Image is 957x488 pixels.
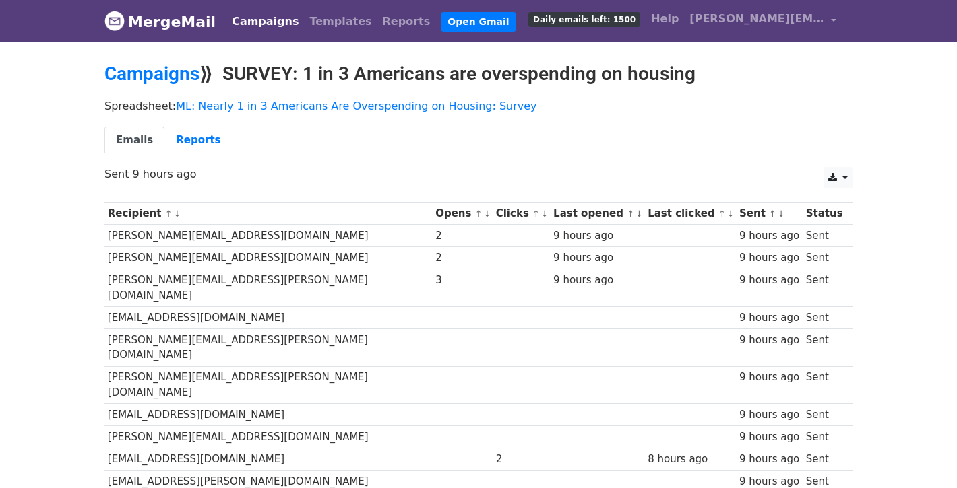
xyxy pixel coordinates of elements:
p: Spreadsheet: [104,99,853,113]
a: Campaigns [104,63,199,85]
div: 9 hours ago [739,250,799,266]
a: MergeMail [104,7,216,36]
a: ↓ [778,209,785,219]
h2: ⟫ SURVEY: 1 in 3 Americans are overspending on housing [104,63,853,85]
td: [PERSON_NAME][EMAIL_ADDRESS][PERSON_NAME][DOMAIN_NAME] [104,269,432,307]
div: 9 hours ago [739,333,799,348]
a: ↑ [475,209,483,219]
a: ↑ [165,209,173,219]
span: Daily emails left: 1500 [528,12,640,27]
a: ↓ [173,209,181,219]
th: Sent [736,203,803,225]
div: 8 hours ago [648,452,733,467]
td: Sent [803,247,846,269]
div: 9 hours ago [739,452,799,467]
td: [PERSON_NAME][EMAIL_ADDRESS][DOMAIN_NAME] [104,225,432,247]
img: MergeMail logo [104,11,125,31]
a: Templates [304,8,377,35]
a: Help [646,5,684,32]
td: Sent [803,306,846,328]
div: 9 hours ago [553,250,641,266]
div: 9 hours ago [739,310,799,326]
div: 2 [496,452,547,467]
div: 9 hours ago [553,273,641,288]
th: Recipient [104,203,432,225]
th: Opens [432,203,493,225]
a: ↓ [636,209,643,219]
a: ↑ [532,209,540,219]
a: Reports [164,127,232,154]
th: Last clicked [644,203,736,225]
td: [PERSON_NAME][EMAIL_ADDRESS][PERSON_NAME][DOMAIN_NAME] [104,366,432,404]
a: Campaigns [226,8,304,35]
a: Open Gmail [441,12,516,32]
th: Last opened [550,203,644,225]
div: 9 hours ago [739,273,799,288]
th: Status [803,203,846,225]
iframe: Chat Widget [890,423,957,488]
div: 9 hours ago [739,407,799,423]
div: 2 [435,228,489,244]
td: Sent [803,404,846,426]
td: Sent [803,269,846,307]
a: ↓ [727,209,735,219]
a: Daily emails left: 1500 [523,5,646,32]
span: [PERSON_NAME][EMAIL_ADDRESS][DOMAIN_NAME] [689,11,824,27]
td: [EMAIL_ADDRESS][DOMAIN_NAME] [104,306,432,328]
div: 9 hours ago [553,228,641,244]
a: ↑ [718,209,726,219]
td: Sent [803,329,846,367]
a: ↓ [483,209,491,219]
div: 9 hours ago [739,228,799,244]
a: [PERSON_NAME][EMAIL_ADDRESS][DOMAIN_NAME] [684,5,842,37]
div: 3 [435,273,489,288]
div: 9 hours ago [739,370,799,385]
td: [EMAIL_ADDRESS][DOMAIN_NAME] [104,448,432,470]
td: Sent [803,448,846,470]
p: Sent 9 hours ago [104,167,853,181]
td: [EMAIL_ADDRESS][DOMAIN_NAME] [104,404,432,426]
a: ↓ [541,209,549,219]
div: 9 hours ago [739,429,799,445]
a: Reports [377,8,436,35]
a: ↑ [627,209,634,219]
a: ↑ [769,209,776,219]
th: Clicks [493,203,550,225]
td: Sent [803,225,846,247]
td: Sent [803,366,846,404]
td: [PERSON_NAME][EMAIL_ADDRESS][PERSON_NAME][DOMAIN_NAME] [104,329,432,367]
a: Emails [104,127,164,154]
a: ML: Nearly 1 in 3 Americans Are Overspending on Housing: Survey [176,100,536,112]
td: [PERSON_NAME][EMAIL_ADDRESS][DOMAIN_NAME] [104,247,432,269]
td: Sent [803,426,846,448]
div: 2 [435,250,489,266]
td: [PERSON_NAME][EMAIL_ADDRESS][DOMAIN_NAME] [104,426,432,448]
